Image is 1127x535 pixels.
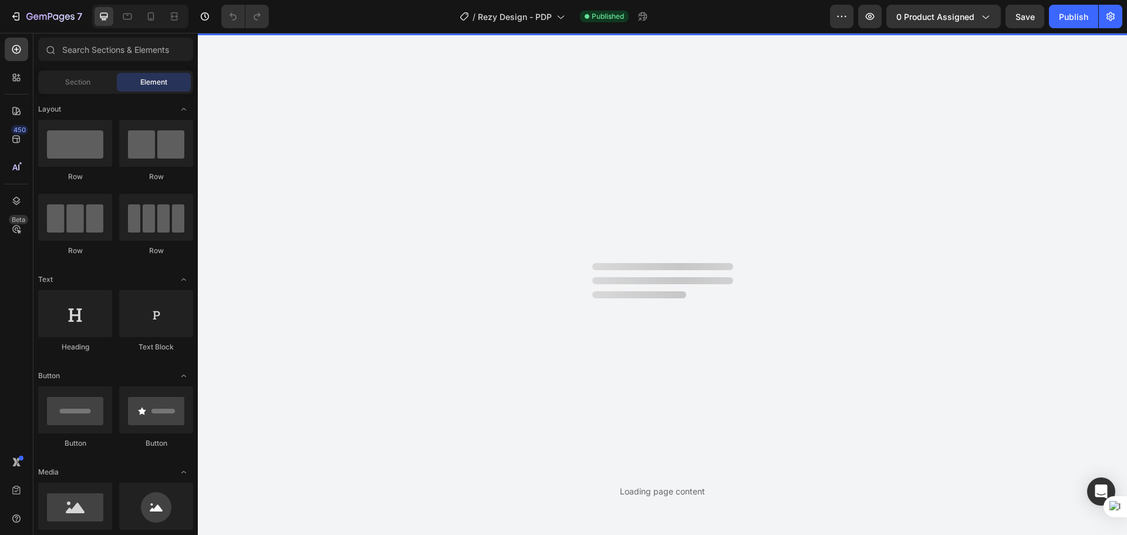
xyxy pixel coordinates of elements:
div: Button [119,438,193,449]
input: Search Sections & Elements [38,38,193,61]
div: Row [119,171,193,182]
button: 0 product assigned [886,5,1001,28]
span: Toggle open [174,270,193,289]
div: Undo/Redo [221,5,269,28]
div: Open Intercom Messenger [1087,477,1115,506]
span: Rezy Design - PDP [478,11,552,23]
span: 0 product assigned [896,11,974,23]
p: 7 [77,9,82,23]
div: Row [38,171,112,182]
div: Heading [38,342,112,352]
button: Save [1005,5,1044,28]
div: Publish [1059,11,1088,23]
button: 7 [5,5,87,28]
span: Section [65,77,90,88]
span: Published [592,11,624,22]
span: Text [38,274,53,285]
span: Save [1015,12,1035,22]
span: Layout [38,104,61,115]
span: Media [38,467,59,477]
div: Row [119,245,193,256]
div: Text Block [119,342,193,352]
span: Button [38,371,60,381]
button: Publish [1049,5,1098,28]
div: Loading page content [620,485,705,497]
span: / [473,11,475,23]
span: Toggle open [174,463,193,482]
span: Toggle open [174,366,193,385]
div: Row [38,245,112,256]
div: Beta [9,215,28,224]
span: Toggle open [174,100,193,119]
div: Button [38,438,112,449]
span: Element [140,77,167,88]
div: 450 [11,125,28,134]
